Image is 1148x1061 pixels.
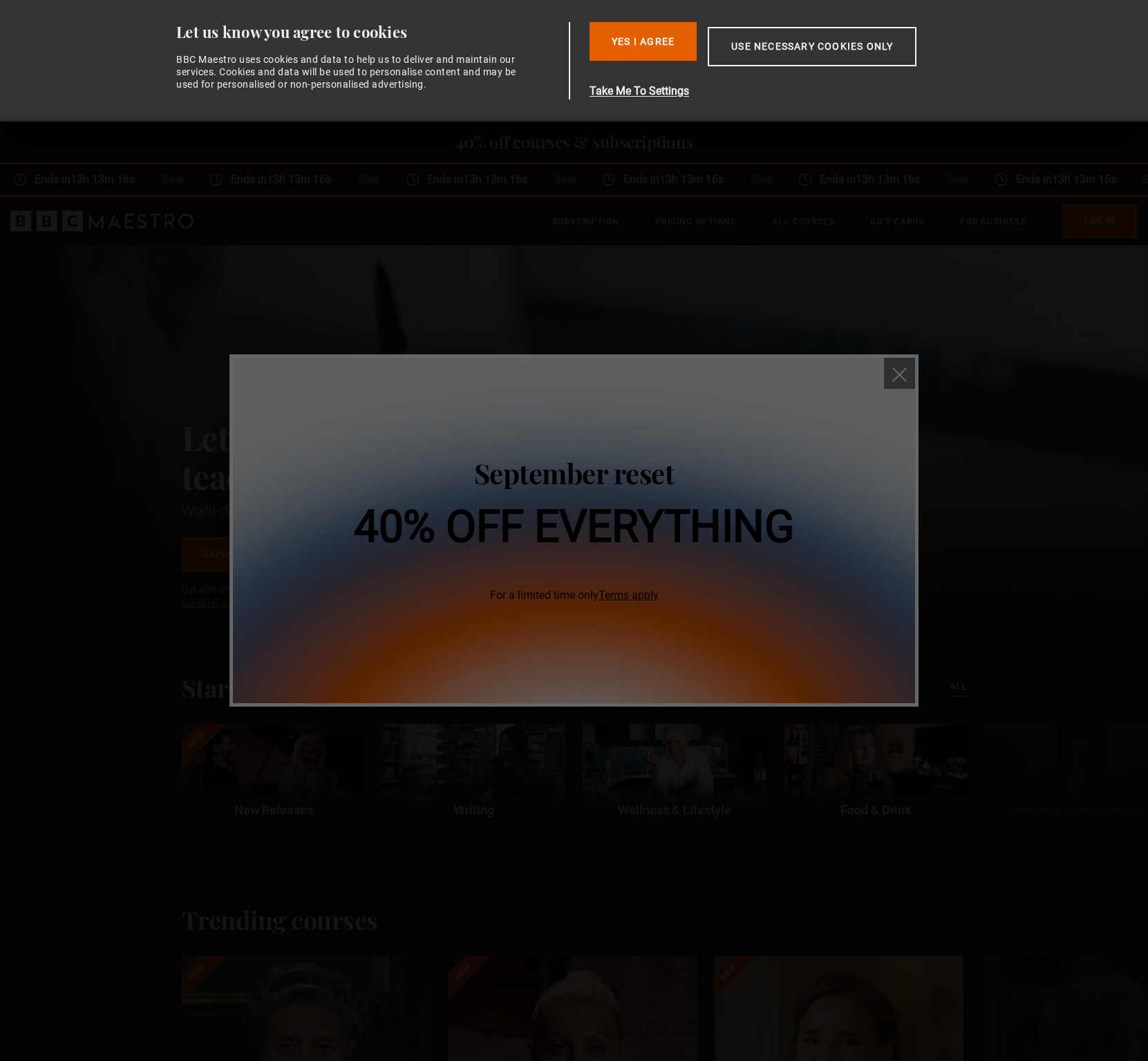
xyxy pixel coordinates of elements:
[590,22,697,61] button: Yes I Agree
[176,53,525,91] div: BBC Maestro uses cookies and data to help us to deliver and maintain our services. Cookies and da...
[474,455,675,491] span: September reset
[176,22,563,42] div: Let us know you agree to cookies
[599,589,659,602] a: Terms apply
[354,505,794,549] h1: 40% off everything
[354,587,794,604] span: For a limited time only
[884,358,915,389] button: close
[708,27,916,66] button: Use necessary cookies only
[233,358,915,703] img: 40% off everything
[590,83,982,99] button: Take Me To Settings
